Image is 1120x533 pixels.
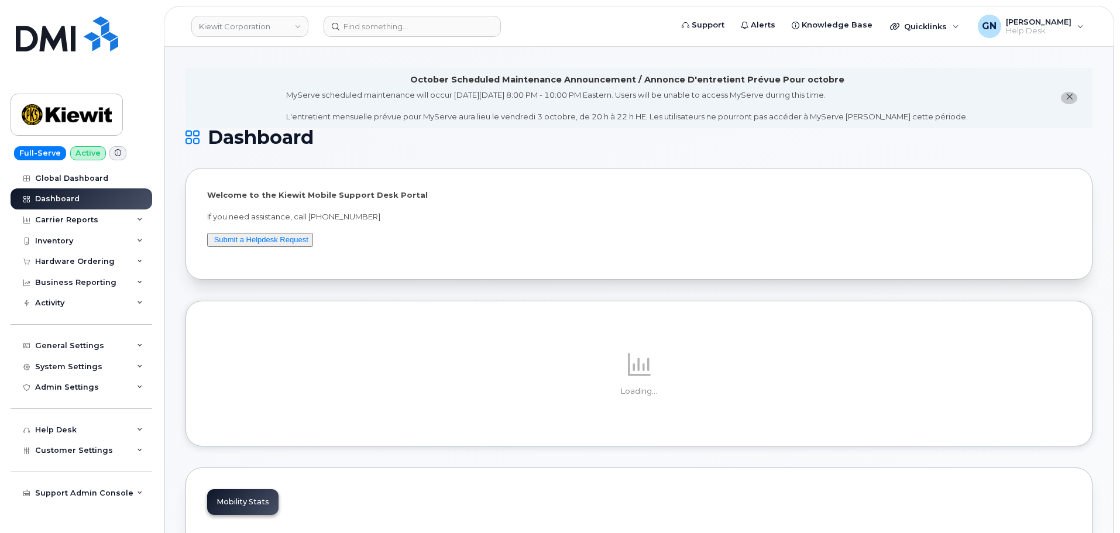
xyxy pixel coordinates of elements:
[286,90,968,122] div: MyServe scheduled maintenance will occur [DATE][DATE] 8:00 PM - 10:00 PM Eastern. Users will be u...
[207,386,1071,397] p: Loading...
[207,190,1071,201] p: Welcome to the Kiewit Mobile Support Desk Portal
[214,235,308,244] a: Submit a Helpdesk Request
[207,233,313,247] button: Submit a Helpdesk Request
[207,211,1071,222] p: If you need assistance, call [PHONE_NUMBER]
[1069,482,1111,524] iframe: Messenger Launcher
[1061,92,1077,104] button: close notification
[410,74,844,86] div: October Scheduled Maintenance Announcement / Annonce D'entretient Prévue Pour octobre
[208,129,314,146] span: Dashboard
